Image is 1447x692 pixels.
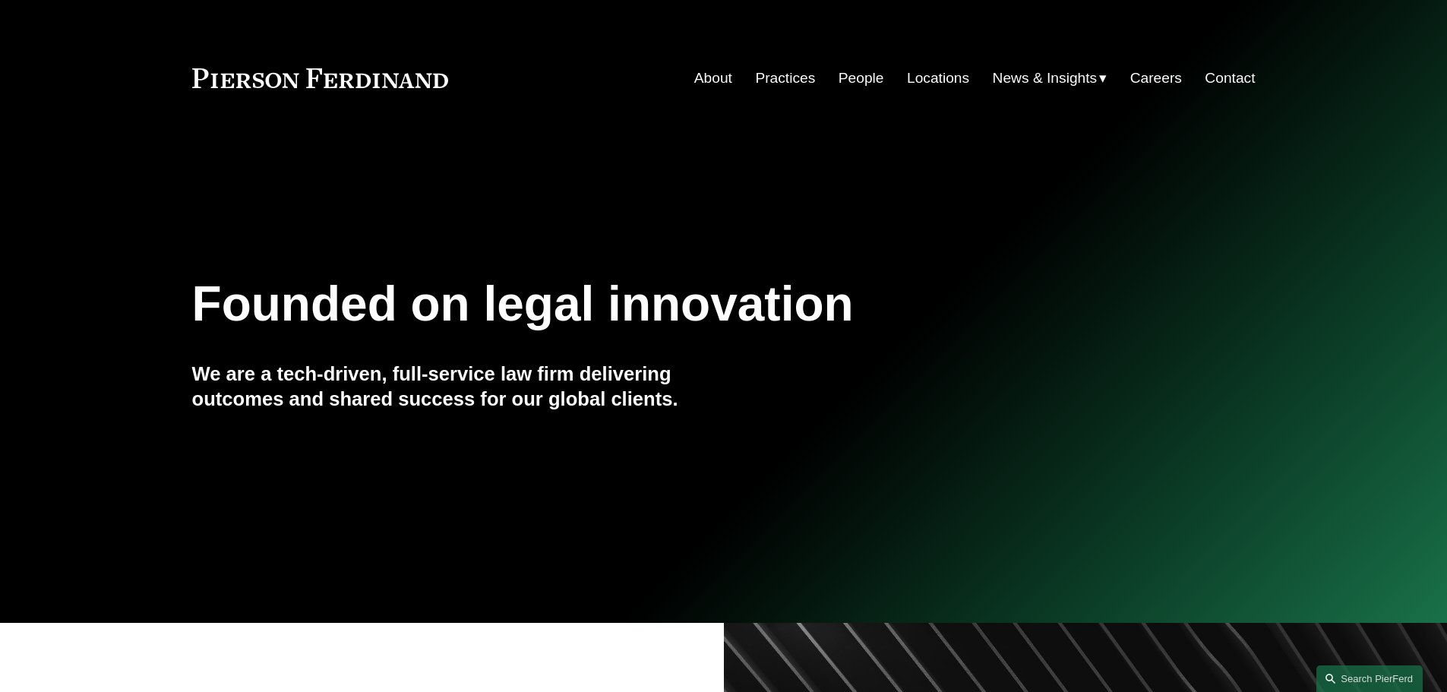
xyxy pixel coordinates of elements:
[993,64,1107,93] a: folder dropdown
[755,64,815,93] a: Practices
[839,64,884,93] a: People
[1205,64,1255,93] a: Contact
[1316,665,1423,692] a: Search this site
[1130,64,1182,93] a: Careers
[192,362,724,411] h4: We are a tech-driven, full-service law firm delivering outcomes and shared success for our global...
[907,64,969,93] a: Locations
[993,65,1098,92] span: News & Insights
[694,64,732,93] a: About
[192,276,1079,332] h1: Founded on legal innovation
